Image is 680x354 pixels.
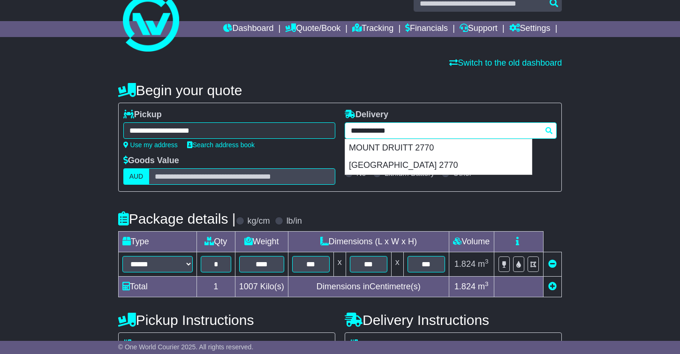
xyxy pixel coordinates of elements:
[478,259,489,269] span: m
[449,58,562,68] a: Switch to the old dashboard
[405,21,448,37] a: Financials
[460,21,498,37] a: Support
[123,110,162,120] label: Pickup
[288,232,449,252] td: Dimensions (L x W x H)
[118,211,236,226] h4: Package details |
[118,312,335,328] h4: Pickup Instructions
[118,83,562,98] h4: Begin your quote
[333,252,346,277] td: x
[391,252,403,277] td: x
[118,232,196,252] td: Type
[123,156,179,166] label: Goods Value
[187,141,255,149] a: Search address book
[345,157,532,174] div: [GEOGRAPHIC_DATA] 2770
[196,277,235,297] td: 1
[548,282,557,291] a: Add new item
[352,21,393,37] a: Tracking
[235,232,288,252] td: Weight
[345,312,562,328] h4: Delivery Instructions
[449,232,494,252] td: Volume
[548,259,557,269] a: Remove this item
[345,139,532,157] div: MOUNT DRUITT 2770
[509,21,551,37] a: Settings
[345,110,388,120] label: Delivery
[223,21,273,37] a: Dashboard
[123,168,150,185] label: AUD
[485,280,489,287] sup: 3
[118,343,254,351] span: © One World Courier 2025. All rights reserved.
[285,21,340,37] a: Quote/Book
[350,339,416,350] label: Address Type
[478,282,489,291] span: m
[239,282,258,291] span: 1007
[118,277,196,297] td: Total
[287,216,302,226] label: lb/in
[196,232,235,252] td: Qty
[123,141,178,149] a: Use my address
[123,339,189,350] label: Address Type
[454,282,476,291] span: 1.824
[485,258,489,265] sup: 3
[288,277,449,297] td: Dimensions in Centimetre(s)
[235,277,288,297] td: Kilo(s)
[248,216,270,226] label: kg/cm
[454,259,476,269] span: 1.824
